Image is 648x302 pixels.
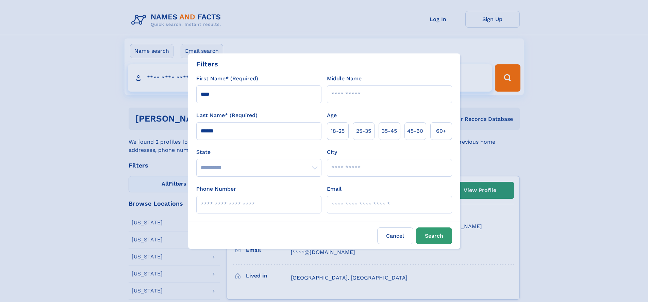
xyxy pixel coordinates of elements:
[327,111,337,120] label: Age
[196,59,218,69] div: Filters
[196,148,321,156] label: State
[327,148,337,156] label: City
[327,185,342,193] label: Email
[407,127,423,135] span: 45‑60
[331,127,345,135] span: 18‑25
[356,127,371,135] span: 25‑35
[196,111,257,120] label: Last Name* (Required)
[196,185,236,193] label: Phone Number
[416,227,452,244] button: Search
[327,75,362,83] label: Middle Name
[196,75,258,83] label: First Name* (Required)
[377,227,413,244] label: Cancel
[436,127,446,135] span: 60+
[382,127,397,135] span: 35‑45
